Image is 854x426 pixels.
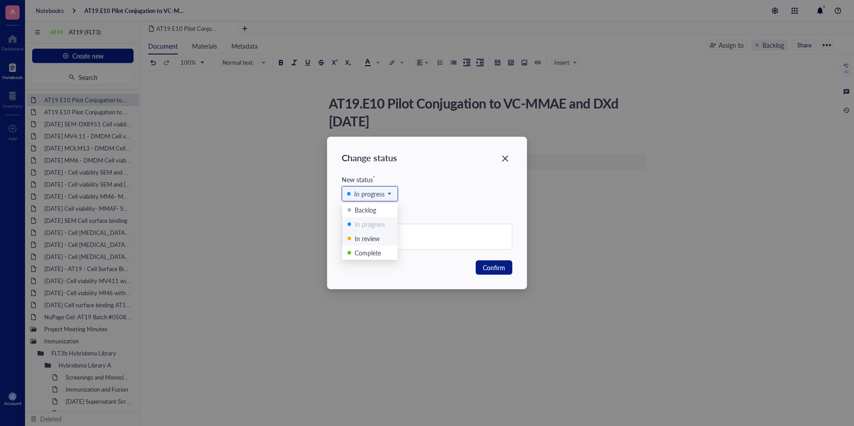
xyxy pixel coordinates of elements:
div: In progress [355,219,385,229]
div: Backlog [355,205,376,215]
div: In review [355,234,380,243]
div: New status [342,175,512,184]
span: Close [498,153,512,164]
div: Comment [342,212,512,222]
div: Complete [355,248,381,258]
div: In progress [354,189,385,199]
div: Change status [342,151,512,164]
button: Confirm [476,260,512,275]
span: Confirm [483,263,505,272]
button: Close [498,151,512,166]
